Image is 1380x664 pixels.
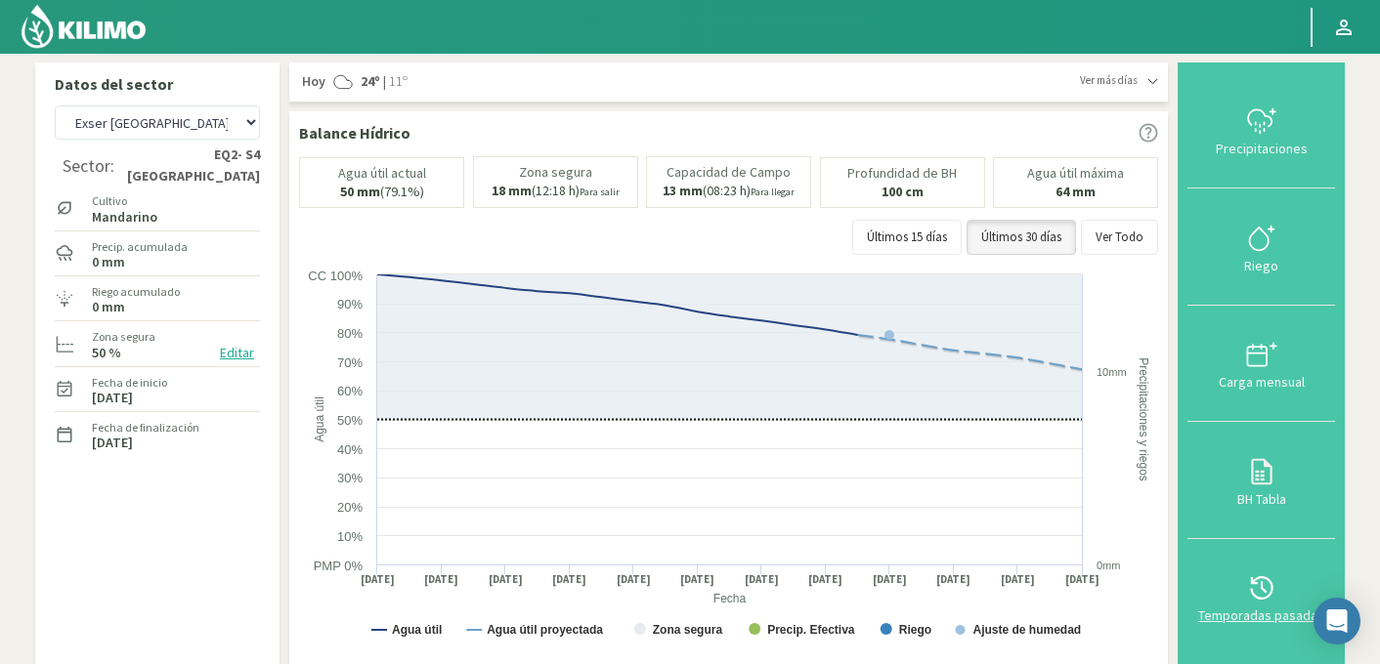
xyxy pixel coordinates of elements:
label: Cultivo [92,192,157,210]
text: [DATE] [745,572,779,587]
span: 11º [386,72,408,92]
text: Zona segura [653,623,723,637]
div: Temporadas pasadas [1193,608,1329,622]
div: Carga mensual [1193,375,1329,389]
div: Open Intercom Messenger [1314,598,1360,644]
text: 50% [337,413,363,428]
p: (08:23 h) [663,184,795,199]
label: 0 mm [92,256,125,269]
label: [DATE] [92,436,133,449]
label: [DATE] [92,392,133,404]
b: 50 mm [340,183,380,200]
p: Agua útil máxima [1027,166,1124,181]
label: 0 mm [92,301,125,313]
label: Fecha de finalización [92,419,199,436]
text: [DATE] [680,572,714,587]
button: Riego [1187,188,1335,305]
text: 10mm [1097,366,1127,378]
label: Mandarino [92,211,157,224]
p: Zona segura [519,165,592,180]
label: 50 % [92,347,121,359]
text: [DATE] [1065,572,1100,587]
div: Sector: [63,156,114,176]
p: Agua útil actual [338,166,426,181]
text: [DATE] [936,572,970,587]
b: 18 mm [492,182,532,199]
text: [DATE] [552,572,586,587]
button: Precipitaciones [1187,72,1335,188]
text: Ajuste de humedad [973,623,1082,637]
text: 70% [337,355,363,370]
text: PMP 0% [314,559,364,573]
p: Balance Hídrico [299,121,410,145]
button: Ver Todo [1081,220,1158,255]
span: Ver más días [1080,72,1138,89]
p: (79.1%) [340,185,424,199]
div: Riego [1193,259,1329,272]
text: 40% [337,442,363,457]
label: Zona segura [92,328,155,346]
button: Editar [214,342,260,364]
div: BH Tabla [1193,492,1329,506]
text: [DATE] [808,572,842,587]
label: Fecha de inicio [92,374,167,392]
div: Precipitaciones [1193,142,1329,155]
label: Riego acumulado [92,283,180,301]
p: (12:18 h) [492,184,620,199]
img: Kilimo [20,3,148,50]
text: CC 100% [308,269,363,283]
text: Agua útil proyectada [487,623,603,637]
p: Profundidad de BH [847,166,957,181]
text: Precip. Efectiva [767,623,855,637]
text: [DATE] [1001,572,1035,587]
small: Para salir [580,186,620,198]
text: 80% [337,326,363,341]
strong: 24º [361,72,380,90]
text: 10% [337,529,363,544]
text: Agua útil [392,623,442,637]
text: 60% [337,384,363,398]
span: | [383,72,386,92]
text: [DATE] [424,572,458,587]
text: [DATE] [873,572,907,587]
text: Precipitaciones y riegos [1137,357,1150,481]
small: Para llegar [751,186,795,198]
span: Hoy [299,72,325,92]
text: [DATE] [361,572,395,587]
button: Carga mensual [1187,306,1335,422]
button: Últimos 15 días [852,220,962,255]
strong: EQ2- S4 [GEOGRAPHIC_DATA] [114,145,260,187]
text: Fecha [713,592,747,605]
text: 30% [337,471,363,485]
label: Precip. acumulada [92,238,188,256]
p: Capacidad de Campo [667,165,791,180]
text: Agua útil [313,396,326,442]
text: [DATE] [489,572,523,587]
b: 13 mm [663,182,703,199]
text: 0mm [1097,560,1120,571]
text: [DATE] [617,572,651,587]
b: 100 cm [882,183,924,200]
b: 64 mm [1056,183,1096,200]
text: 90% [337,297,363,311]
p: Datos del sector [55,72,260,96]
button: Últimos 30 días [967,220,1076,255]
text: 20% [337,500,363,515]
button: Temporadas pasadas [1187,539,1335,655]
text: Riego [899,623,931,637]
button: BH Tabla [1187,422,1335,538]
